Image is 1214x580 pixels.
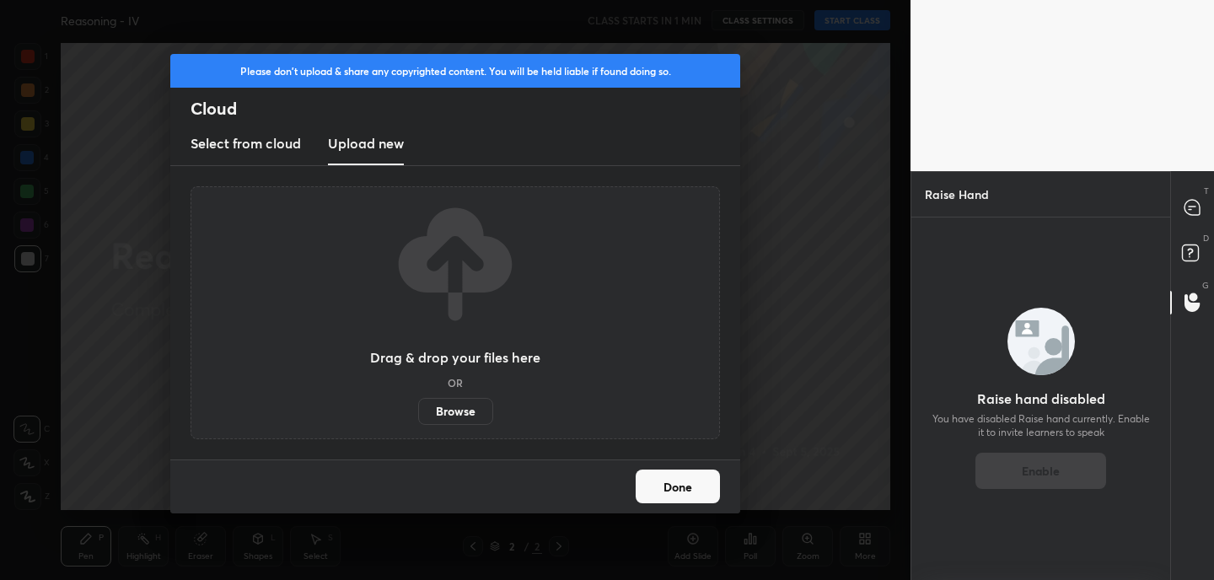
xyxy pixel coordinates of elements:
p: You have disabled Raise hand currently. Enable it to invite learners to speak [928,412,1153,439]
h3: Upload new [328,133,404,153]
button: Done [636,470,720,503]
h2: Cloud [191,98,740,120]
p: Raise Hand [911,172,1002,217]
p: G [1202,279,1209,292]
h5: OR [448,378,463,388]
h3: Drag & drop your files here [370,351,540,364]
p: D [1203,232,1209,244]
h3: Select from cloud [191,133,301,153]
h5: Raise hand disabled [977,389,1105,409]
p: T [1204,185,1209,197]
div: Please don't upload & share any copyrighted content. You will be held liable if found doing so. [170,54,740,88]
